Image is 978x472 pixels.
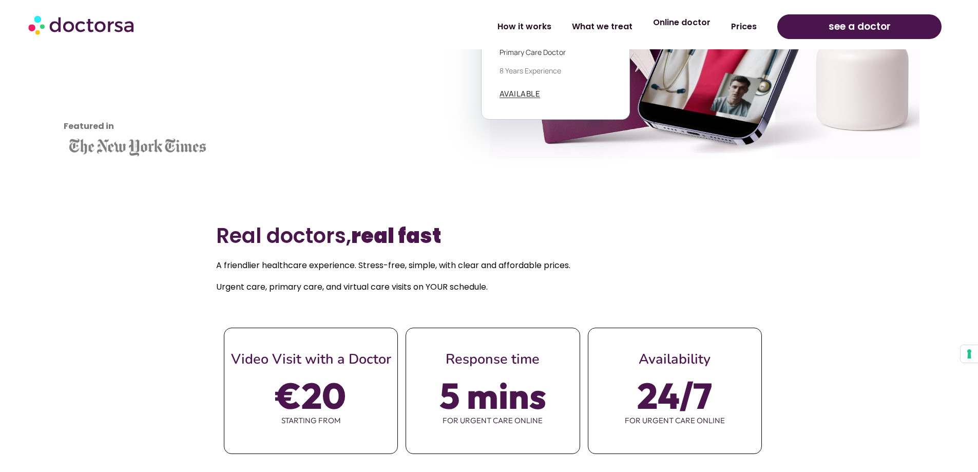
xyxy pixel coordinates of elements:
[216,258,762,273] p: A friendlier healthcare experience. Stress-free, simple, with clear and affordable prices.
[224,410,397,431] span: starting from
[777,14,942,39] a: see a doctor
[216,223,762,248] h2: Real doctors,
[639,350,711,369] span: Availability
[500,47,611,58] p: Primary care doctor
[721,15,767,39] a: Prices
[439,381,546,410] span: 5 mins
[562,15,643,39] a: What we treat
[829,18,891,35] span: see a doctor
[446,350,540,369] span: Response time
[643,11,721,34] a: Online doctor
[253,15,767,39] nav: Menu
[500,90,541,98] a: AVAILABLE
[64,58,156,135] iframe: Customer reviews powered by Trustpilot
[487,15,562,39] a: How it works
[231,350,391,369] span: Video Visit with a Doctor
[351,221,441,250] b: real fast
[216,280,762,294] p: Urgent care, primary care, and virtual care visits on YOUR schedule.
[406,410,579,431] span: for urgent care online
[588,410,761,431] span: for urgent care online
[637,381,712,410] span: 24/7
[500,65,611,76] p: 8 years experience
[961,345,978,363] button: Your consent preferences for tracking technologies
[64,120,114,132] strong: Featured in
[276,381,346,410] span: €20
